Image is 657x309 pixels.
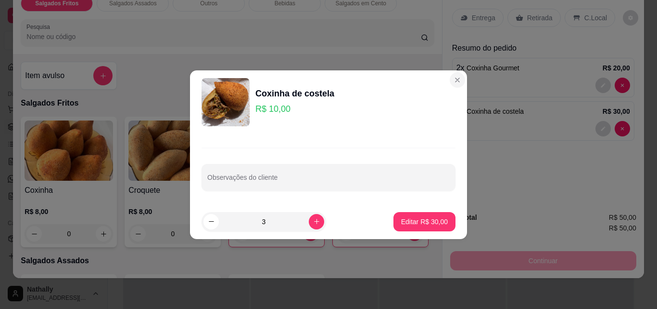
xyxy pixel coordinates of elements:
[207,176,450,186] input: Observações do cliente
[309,214,324,229] button: increase-product-quantity
[202,78,250,126] img: product-image
[255,87,334,100] div: Coxinha de costela
[450,72,465,88] button: Close
[393,212,455,231] button: Editar R$ 30,00
[255,102,334,116] p: R$ 10,00
[203,214,219,229] button: decrease-product-quantity
[401,217,448,227] p: Editar R$ 30,00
